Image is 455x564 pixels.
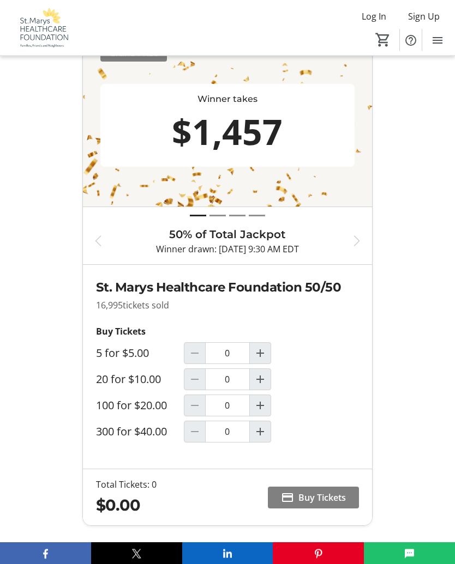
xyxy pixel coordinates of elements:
[427,29,448,51] button: Menu
[96,278,359,297] h2: St. Marys Healthcare Foundation 50/50
[273,542,364,564] button: Pinterest
[268,487,359,509] button: Buy Tickets
[96,426,167,439] label: 300 for $40.00
[373,30,393,50] button: Cart
[96,347,149,360] label: 5 for $5.00
[353,8,395,25] button: Log In
[113,243,342,256] p: Winner drawn: [DATE] 9:30 AM EDT
[408,10,440,23] span: Sign Up
[229,210,246,222] button: Draw 3
[105,93,350,106] div: Winner takes
[400,29,422,51] button: Help
[250,369,271,390] button: Increment by one
[91,542,182,564] button: X
[182,542,273,564] button: LinkedIn
[83,45,372,207] img: 50/50 Prize
[96,326,146,338] strong: Buy Tickets
[96,494,157,517] div: $0.00
[96,478,157,492] div: Total Tickets: 0
[298,492,346,505] span: Buy Tickets
[190,210,206,222] button: Draw 1
[96,373,161,386] label: 20 for $10.00
[96,299,359,312] p: 16,995 tickets sold
[364,542,455,564] button: SMS
[362,10,386,23] span: Log In
[209,210,226,222] button: Draw 2
[113,227,342,243] h3: 50% of Total Jackpot
[105,106,350,159] div: $1,457
[399,8,448,25] button: Sign Up
[250,422,271,442] button: Increment by one
[250,343,271,364] button: Increment by one
[249,210,265,222] button: Draw 4
[7,8,79,48] img: St. Marys Healthcare Foundation's Logo
[96,399,167,413] label: 100 for $20.00
[250,396,271,416] button: Increment by one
